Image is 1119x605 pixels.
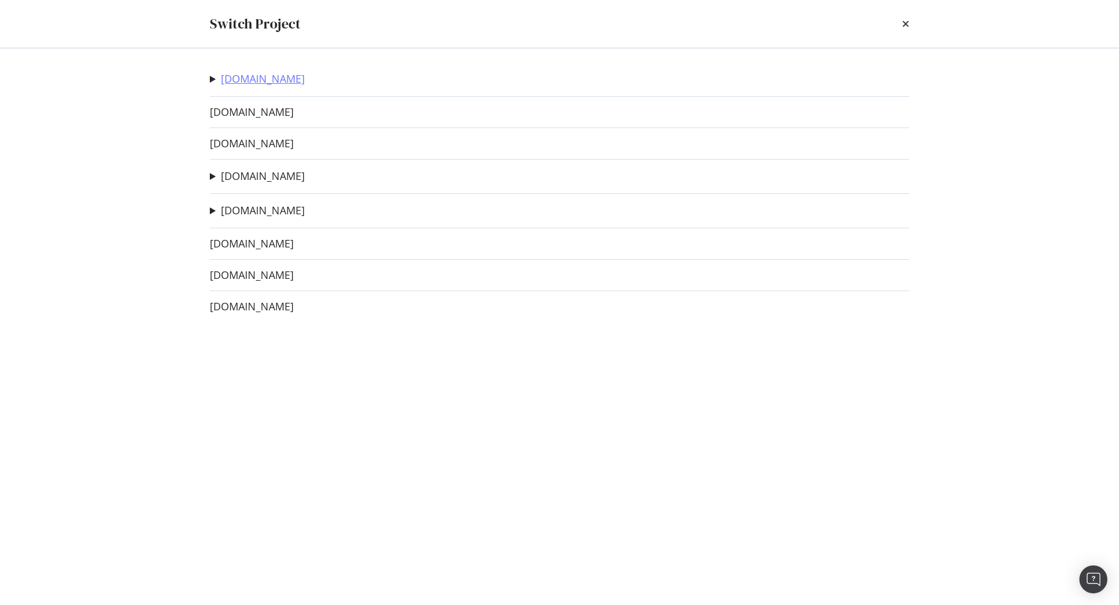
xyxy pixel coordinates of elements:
[221,170,305,182] a: [DOMAIN_NAME]
[210,203,305,218] summary: [DOMAIN_NAME]
[210,14,301,34] div: Switch Project
[902,14,909,34] div: times
[210,106,294,118] a: [DOMAIN_NAME]
[210,169,305,184] summary: [DOMAIN_NAME]
[221,73,305,85] a: [DOMAIN_NAME]
[210,238,294,250] a: [DOMAIN_NAME]
[210,137,294,150] a: [DOMAIN_NAME]
[1079,565,1107,593] div: Open Intercom Messenger
[210,300,294,313] a: [DOMAIN_NAME]
[210,72,305,87] summary: [DOMAIN_NAME]
[221,204,305,217] a: [DOMAIN_NAME]
[210,269,294,281] a: [DOMAIN_NAME]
